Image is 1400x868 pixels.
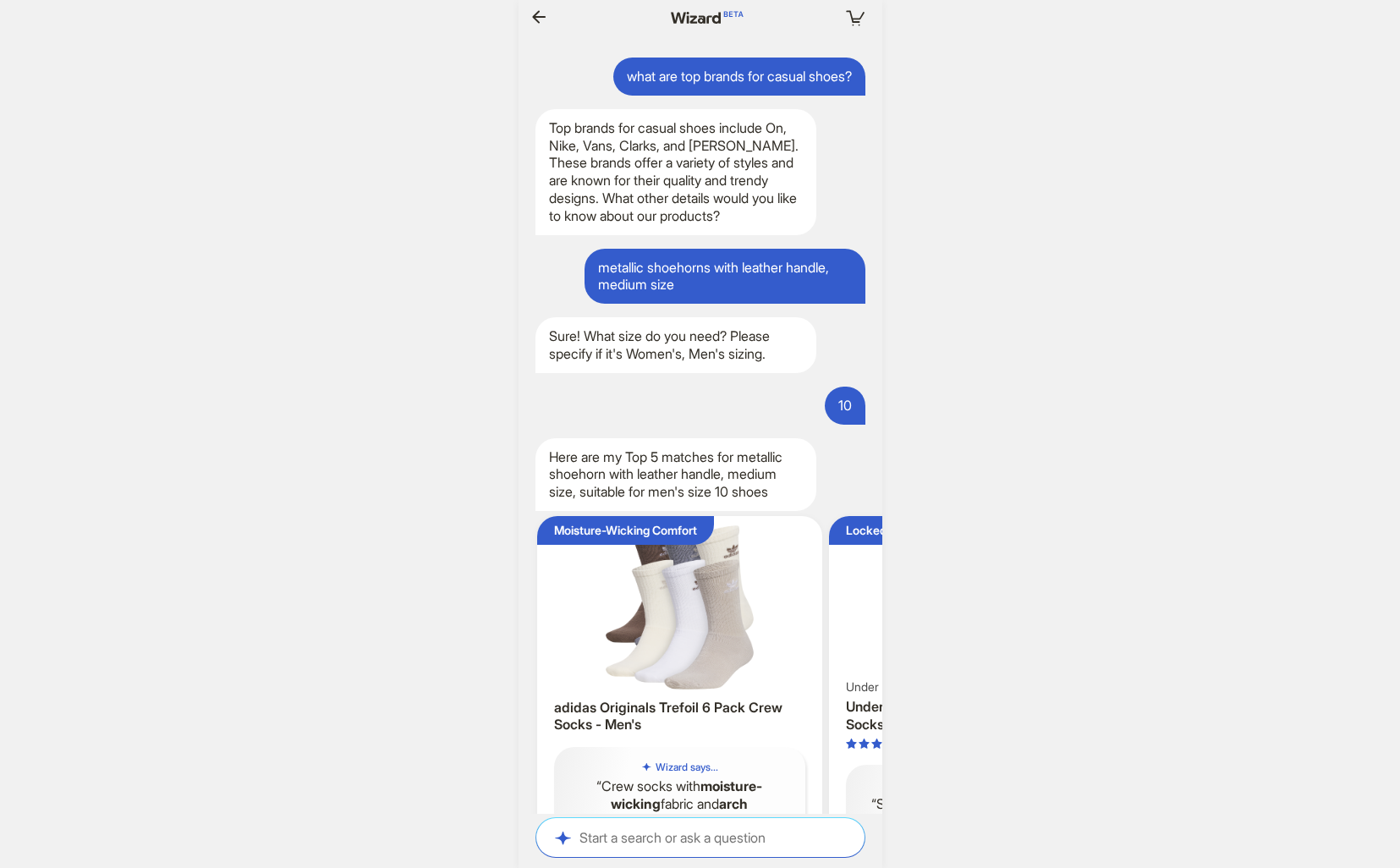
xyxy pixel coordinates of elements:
[846,737,929,751] div: 4.9 out of 5 stars
[585,249,865,305] div: metallic shoehorns with leather handle, medium size
[846,698,1098,733] h3: Under Armour Perf Tech 6 Pack Quarter Socks - Men's
[613,58,865,96] div: what are top brands for casual shoes?
[554,699,806,734] h3: adidas Originals Trefoil 6 Pack Crew Socks - Men's
[846,523,918,538] div: Locked-In Fit
[535,109,816,235] div: Top brands for casual shoes include On, Nike, Vans, Clarks, and [PERSON_NAME]. These brands offer...
[568,777,793,830] q: Crew socks with fabric and for all-day comfort
[859,739,870,750] span: star
[535,438,816,511] div: Here are my Top 5 matches for metallic shoehorn with leather handle, medium size, suitable for me...
[861,795,1073,830] b: arch support
[582,795,749,830] b: arch compression
[656,761,718,774] h5: Wizard says...
[836,523,1108,676] img: Under Armour Perf Tech 6 Pack Quarter Socks - Men's
[859,795,1084,831] q: Socks with and for breathability and comfort
[535,317,816,373] div: Sure! What size do you need? Please specify if it's Women's, Men's sizing.
[825,387,865,425] div: 10
[846,739,857,750] span: star
[611,777,762,812] b: moisture-wicking
[554,523,697,538] div: Moisture-Wicking Comfort
[846,679,922,695] span: Under Armour
[871,739,882,750] span: star
[544,523,816,692] img: adidas Originals Trefoil 6 Pack Crew Socks - Men's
